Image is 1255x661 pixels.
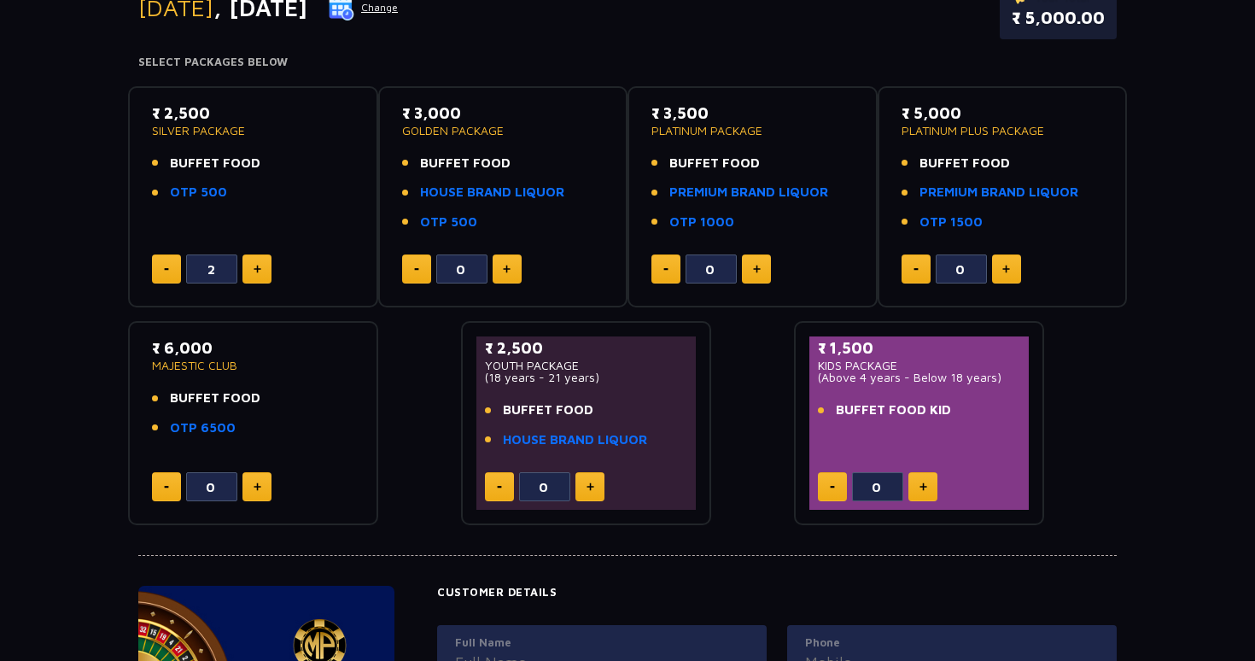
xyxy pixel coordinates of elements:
[669,154,760,173] span: BUFFET FOOD
[420,154,511,173] span: BUFFET FOOD
[919,213,983,232] a: OTP 1500
[919,183,1078,202] a: PREMIUM BRAND LIQUOR
[919,154,1010,173] span: BUFFET FOOD
[138,56,1117,69] h4: Select Packages Below
[170,418,236,438] a: OTP 6500
[152,360,354,371] p: MAJESTIC CLUB
[485,336,687,360] p: ₹ 2,500
[455,635,749,652] label: Full Name
[152,102,354,125] p: ₹ 2,500
[753,265,761,273] img: plus
[818,371,1020,383] p: (Above 4 years - Below 18 years)
[152,336,354,360] p: ₹ 6,000
[669,183,828,202] a: PREMIUM BRAND LIQUOR
[503,401,593,420] span: BUFFET FOOD
[914,268,919,271] img: minus
[663,268,668,271] img: minus
[402,102,604,125] p: ₹ 3,000
[587,483,594,491] img: plus
[402,125,604,137] p: GOLDEN PACKAGE
[170,389,260,408] span: BUFFET FOOD
[1012,5,1105,31] p: ₹ 5,000.00
[485,371,687,383] p: (18 years - 21 years)
[818,360,1020,371] p: KIDS PACKAGE
[485,360,687,371] p: YOUTH PACKAGE
[1002,265,1010,273] img: plus
[830,486,835,488] img: minus
[164,268,169,271] img: minus
[805,635,1099,652] label: Phone
[420,183,564,202] a: HOUSE BRAND LIQUOR
[254,265,261,273] img: plus
[414,268,419,271] img: minus
[902,102,1104,125] p: ₹ 5,000
[902,125,1104,137] p: PLATINUM PLUS PACKAGE
[919,483,927,491] img: plus
[254,483,261,491] img: plus
[836,401,951,420] span: BUFFET FOOD KID
[420,213,477,232] a: OTP 500
[497,486,502,488] img: minus
[818,336,1020,360] p: ₹ 1,500
[170,154,260,173] span: BUFFET FOOD
[164,486,169,488] img: minus
[170,183,227,202] a: OTP 500
[503,430,647,450] a: HOUSE BRAND LIQUOR
[437,586,1117,600] h4: Customer Details
[669,213,734,232] a: OTP 1000
[152,125,354,137] p: SILVER PACKAGE
[651,102,854,125] p: ₹ 3,500
[651,125,854,137] p: PLATINUM PACKAGE
[503,265,511,273] img: plus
